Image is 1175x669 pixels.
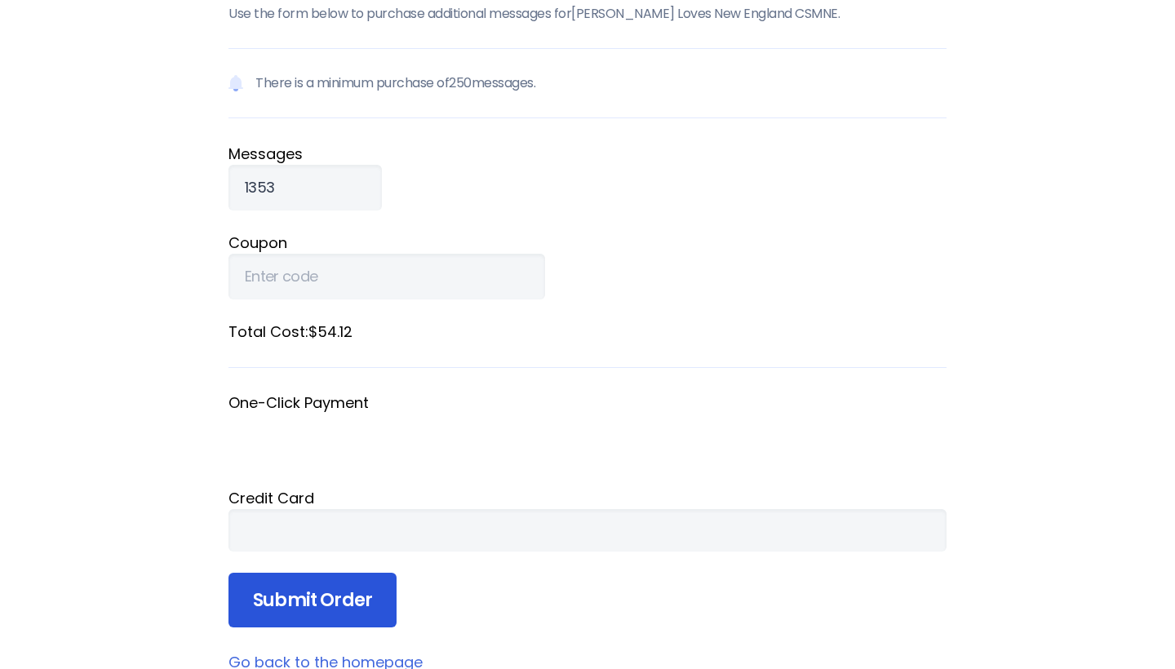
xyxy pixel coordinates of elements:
[228,4,947,24] p: Use the form below to purchase additional messages for [PERSON_NAME] Loves New England CSMNE .
[228,392,947,466] fieldset: One-Click Payment
[228,165,382,210] input: Qty
[228,73,243,93] img: Notification icon
[228,254,545,299] input: Enter code
[228,414,947,466] iframe: Secure payment button frame
[228,232,947,254] label: Coupon
[228,573,397,628] input: Submit Order
[228,321,947,343] label: Total Cost: $54.12
[228,48,947,118] p: There is a minimum purchase of 250 messages.
[228,143,947,165] label: Message s
[228,487,947,509] div: Credit Card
